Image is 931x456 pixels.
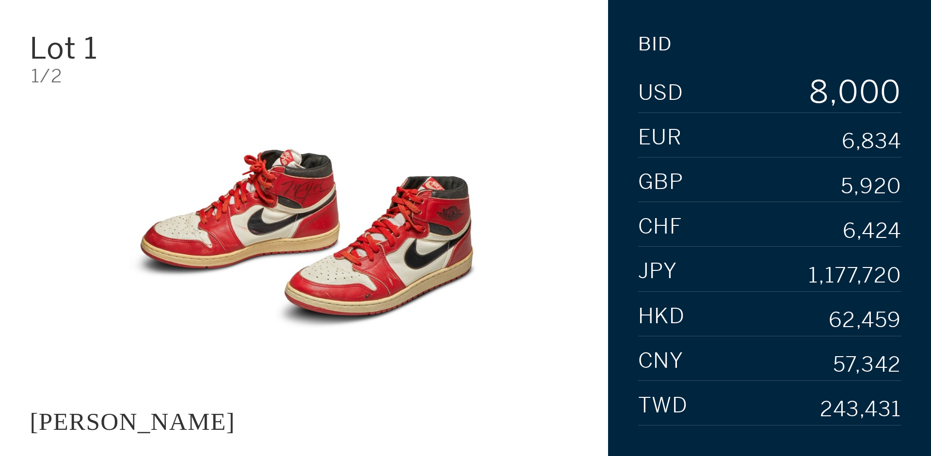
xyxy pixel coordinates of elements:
[638,216,683,237] span: CHF
[638,127,682,148] span: EUR
[638,306,685,327] span: HKD
[638,261,677,282] span: JPY
[31,67,578,85] div: 1/2
[833,355,901,376] div: 57,342
[30,33,212,63] div: Lot 1
[880,77,901,108] div: 0
[808,77,829,108] div: 8
[808,108,829,139] div: 9
[638,350,684,372] span: CNY
[838,77,859,108] div: 0
[638,35,672,53] div: Bid
[638,395,688,416] span: TWD
[841,176,901,197] div: 5,920
[97,100,511,377] img: JACQUES MAJORELLE
[638,172,684,193] span: GBP
[859,77,881,108] div: 0
[842,131,901,153] div: 6,834
[638,82,684,104] span: USD
[820,399,901,421] div: 243,431
[30,408,235,435] div: [PERSON_NAME]
[829,310,901,331] div: 62,459
[808,265,901,286] div: 1,177,720
[843,220,901,242] div: 6,424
